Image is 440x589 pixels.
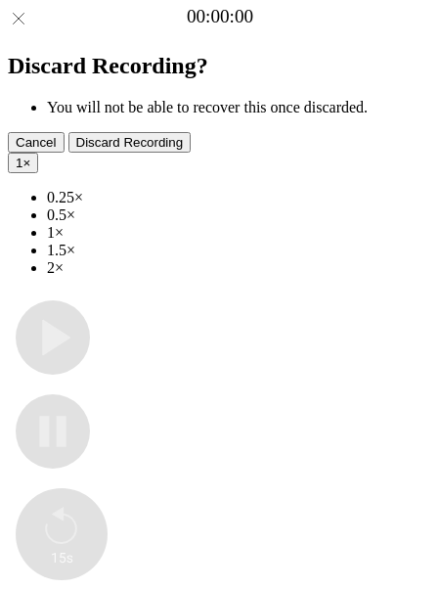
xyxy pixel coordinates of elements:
li: 0.25× [47,189,432,206]
li: 1× [47,224,432,242]
h2: Discard Recording? [8,53,432,79]
button: Cancel [8,132,65,153]
span: 1 [16,156,22,170]
button: Discard Recording [68,132,192,153]
button: 1× [8,153,38,173]
a: 00:00:00 [187,6,253,27]
li: 2× [47,259,432,277]
li: You will not be able to recover this once discarded. [47,99,432,116]
li: 0.5× [47,206,432,224]
li: 1.5× [47,242,432,259]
